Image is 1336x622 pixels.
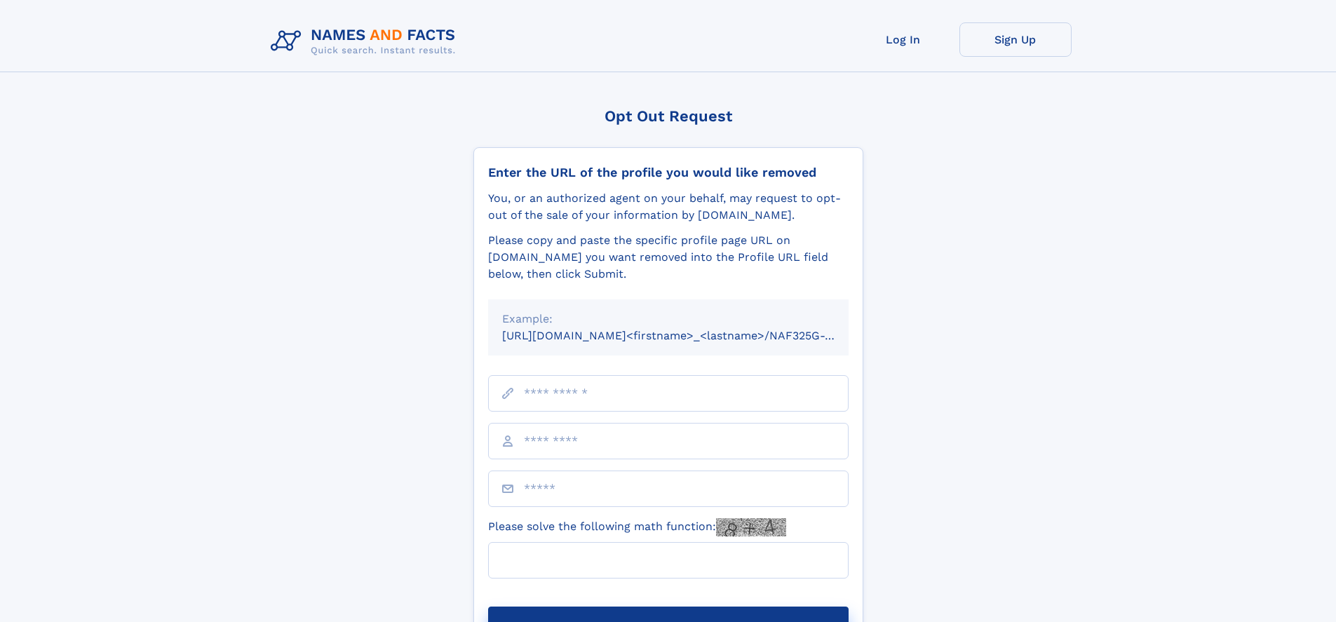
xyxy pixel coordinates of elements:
[847,22,959,57] a: Log In
[488,232,849,283] div: Please copy and paste the specific profile page URL on [DOMAIN_NAME] you want removed into the Pr...
[488,165,849,180] div: Enter the URL of the profile you would like removed
[502,311,835,327] div: Example:
[488,190,849,224] div: You, or an authorized agent on your behalf, may request to opt-out of the sale of your informatio...
[488,518,786,536] label: Please solve the following math function:
[959,22,1072,57] a: Sign Up
[473,107,863,125] div: Opt Out Request
[265,22,467,60] img: Logo Names and Facts
[502,329,875,342] small: [URL][DOMAIN_NAME]<firstname>_<lastname>/NAF325G-xxxxxxxx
